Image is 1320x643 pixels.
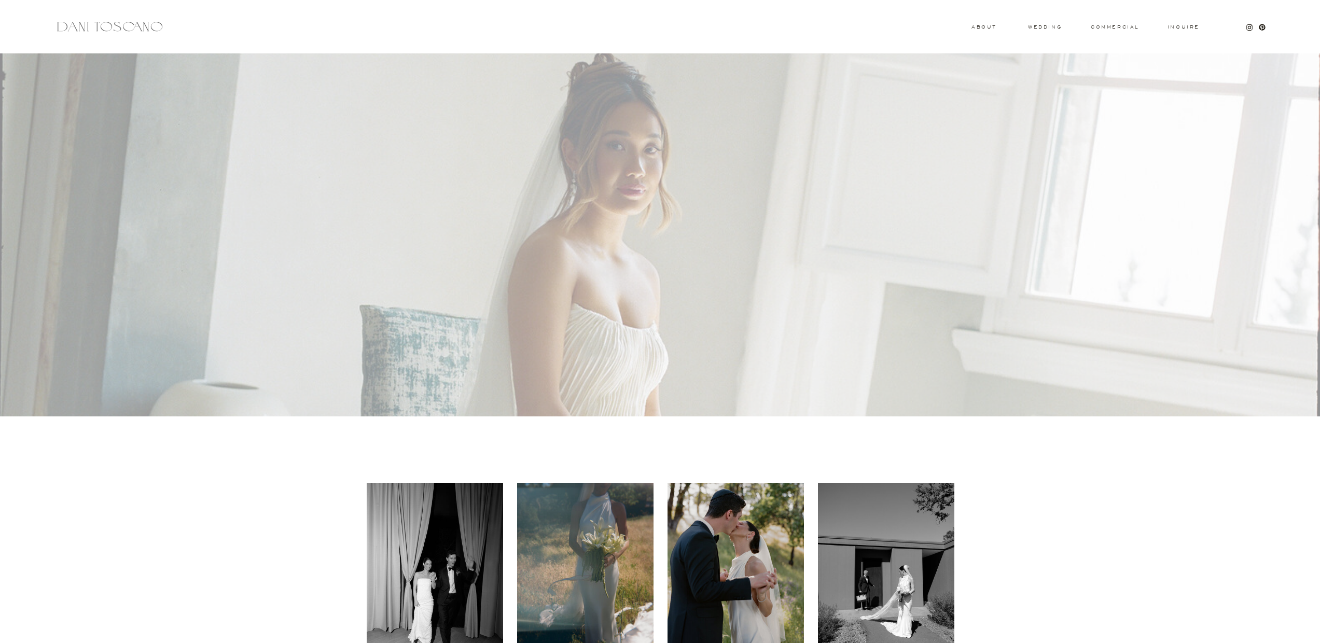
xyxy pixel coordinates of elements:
a: commercial [1091,25,1138,29]
a: Inquire [1167,25,1200,30]
a: wedding [1028,25,1062,29]
a: About [971,25,994,29]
